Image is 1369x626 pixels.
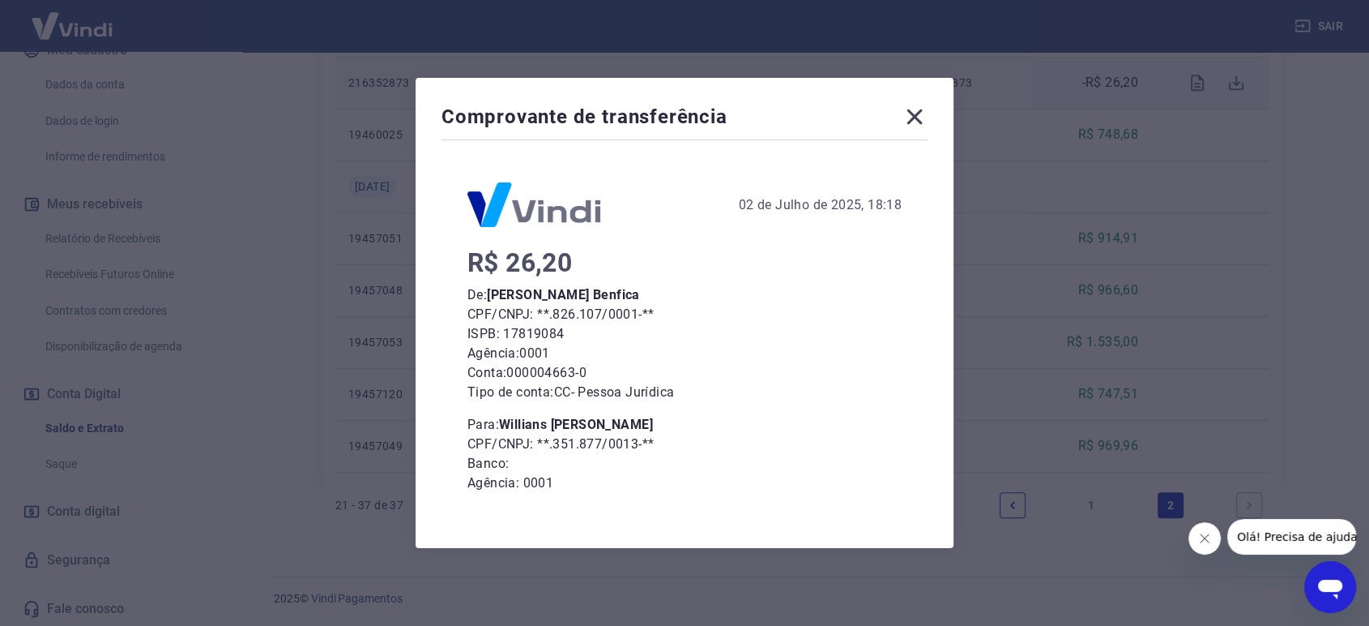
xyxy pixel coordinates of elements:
[1188,522,1221,555] iframe: Fechar mensagem
[441,104,928,136] div: Comprovante de transferência
[467,285,902,305] p: De:
[1227,519,1356,555] iframe: Mensagem da empresa
[467,182,600,227] img: Logo
[499,417,653,432] b: Willians [PERSON_NAME]
[467,454,902,474] p: Banco:
[1304,561,1356,613] iframe: Botão para abrir a janela de mensagens
[467,363,902,383] p: Conta: 000004663-0
[467,324,902,344] p: ISPB: 17819084
[467,435,902,454] p: CPF/CNPJ: **.351.877/0013-**
[467,305,902,324] p: CPF/CNPJ: **.826.107/0001-**
[487,287,639,302] b: [PERSON_NAME] Benfica
[467,474,902,493] p: Agência: 0001
[467,383,902,402] p: Tipo de conta: CC - Pessoa Jurídica
[467,415,902,435] p: Para:
[739,195,902,215] div: 02 de Julho de 2025, 18:18
[10,11,136,24] span: Olá! Precisa de ajuda?
[467,247,572,278] span: R$ 26,20
[467,344,902,363] p: Agência: 0001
